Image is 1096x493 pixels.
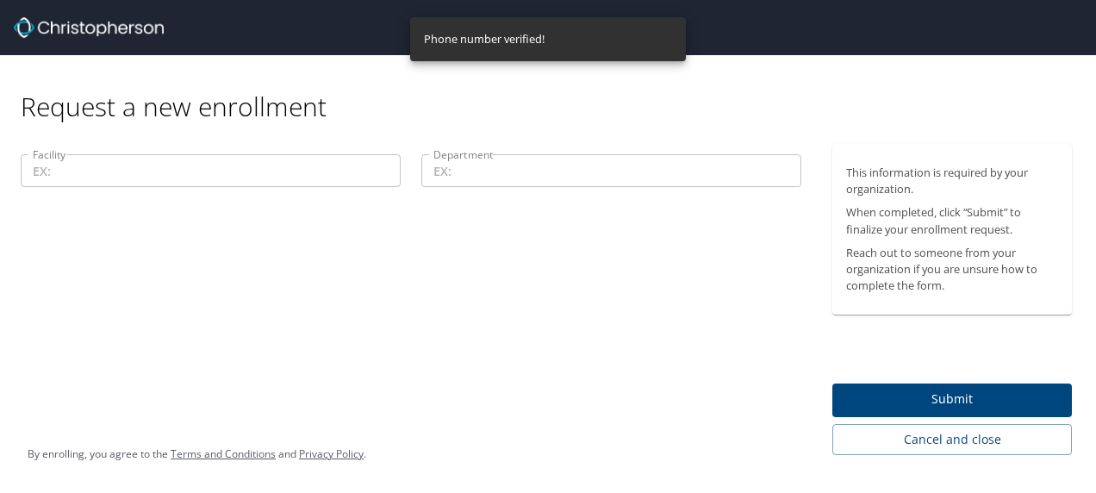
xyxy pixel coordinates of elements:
div: By enrolling, you agree to the and . [28,433,366,476]
p: This information is required by your organization. [846,165,1058,197]
p: When completed, click “Submit” to finalize your enrollment request. [846,204,1058,237]
a: Privacy Policy [299,446,364,461]
div: Phone number verified! [424,22,545,56]
input: EX: [21,154,401,187]
p: Reach out to someone from your organization if you are unsure how to complete the form. [846,245,1058,295]
span: Cancel and close [846,429,1058,451]
button: Submit [832,384,1072,417]
img: cbt logo [14,17,164,38]
div: Request a new enrollment [21,55,1086,123]
span: Submit [846,389,1058,410]
a: Terms and Conditions [171,446,276,461]
button: Cancel and close [832,424,1072,456]
input: EX: [421,154,801,187]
